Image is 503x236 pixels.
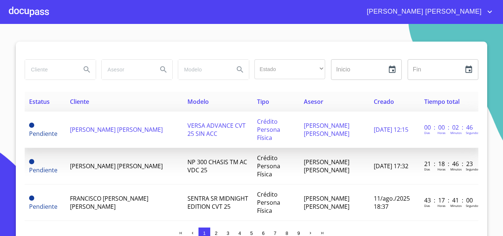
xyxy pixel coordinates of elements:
span: 11/ago./2025 18:37 [374,194,410,211]
span: Pendiente [29,202,57,211]
span: 1 [203,230,205,236]
p: Horas [437,167,446,171]
span: 4 [238,230,241,236]
input: search [25,60,75,80]
span: Crédito Persona Física [257,154,280,178]
span: 6 [262,230,264,236]
span: [DATE] 12:15 [374,126,408,134]
p: Dias [424,167,430,171]
p: 00 : 00 : 02 : 46 [424,123,474,131]
input: search [178,60,228,80]
button: Search [231,61,249,78]
span: SENTRA SR MIDNIGHT EDITION CVT 25 [187,194,248,211]
span: [PERSON_NAME] [PERSON_NAME] [304,194,349,211]
span: 5 [250,230,253,236]
span: Cliente [70,98,89,106]
p: Segundos [466,131,479,135]
span: Crédito Persona Física [257,190,280,215]
p: Dias [424,204,430,208]
span: Pendiente [29,159,34,164]
span: Tipo [257,98,269,106]
button: Search [78,61,96,78]
p: Minutos [450,204,462,208]
span: Creado [374,98,394,106]
p: Segundos [466,204,479,208]
span: Estatus [29,98,50,106]
span: Modelo [187,98,209,106]
span: 2 [215,230,217,236]
span: 7 [274,230,276,236]
span: Pendiente [29,196,34,201]
span: VERSA ADVANCE CVT 25 SIN ACC [187,121,246,138]
span: Pendiente [29,166,57,174]
input: search [102,60,152,80]
button: account of current user [361,6,494,18]
span: [PERSON_NAME] [PERSON_NAME] [70,162,163,170]
p: Horas [437,204,446,208]
span: Crédito Persona Física [257,117,280,142]
span: 9 [297,230,300,236]
span: 3 [226,230,229,236]
p: Dias [424,131,430,135]
p: Minutos [450,131,462,135]
span: [PERSON_NAME] [PERSON_NAME] [361,6,485,18]
span: NP 300 CHASIS TM AC VDC 25 [187,158,247,174]
p: Minutos [450,167,462,171]
button: Search [155,61,172,78]
span: [PERSON_NAME] [PERSON_NAME] [70,126,163,134]
span: Pendiente [29,123,34,128]
p: Segundos [466,167,479,171]
span: Asesor [304,98,323,106]
span: Pendiente [29,130,57,138]
span: [PERSON_NAME] [PERSON_NAME] [304,158,349,174]
span: FRANCISCO [PERSON_NAME] [PERSON_NAME] [70,194,148,211]
div: ​ [254,59,325,79]
p: Horas [437,131,446,135]
span: [DATE] 17:32 [374,162,408,170]
p: 21 : 18 : 46 : 23 [424,160,474,168]
span: Tiempo total [424,98,460,106]
span: 8 [285,230,288,236]
p: 43 : 17 : 41 : 00 [424,196,474,204]
span: [PERSON_NAME] [PERSON_NAME] [304,121,349,138]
